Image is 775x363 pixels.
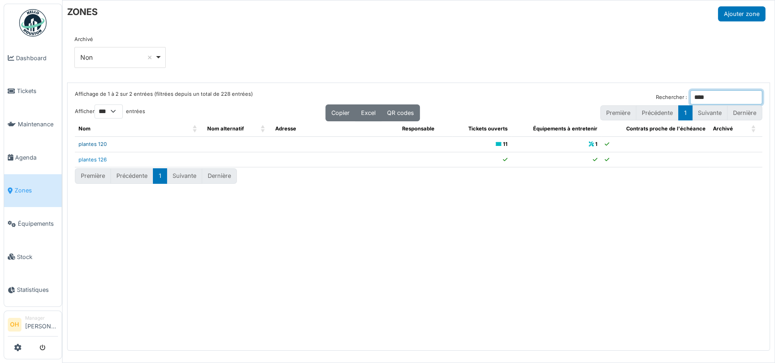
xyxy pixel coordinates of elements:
label: Archivé [74,36,93,43]
b: 1 [595,141,597,147]
button: Excel [355,104,382,121]
div: Affichage de 1 à 2 sur 2 entrées (filtrées depuis un total de 228 entrées) [75,90,253,104]
span: Zones [15,186,58,195]
a: Tickets [4,75,62,108]
div: Manager [25,315,58,322]
span: Copier [331,109,350,116]
div: Non [80,52,155,62]
button: Copier [325,104,356,121]
li: OH [8,318,21,332]
img: Badge_color-CXgf-gQk.svg [19,9,47,36]
button: QR codes [381,104,420,121]
a: Statistiques [4,274,62,307]
label: Rechercher : [656,93,687,101]
a: Dashboard [4,41,62,75]
a: OH Manager[PERSON_NAME] [8,315,58,337]
span: Équipements [18,219,58,228]
span: Nom alternatif [207,125,244,132]
span: Adresse [275,125,296,132]
select: Afficherentrées [94,104,123,119]
a: plantes 120 [79,141,107,147]
span: Dashboard [16,54,58,62]
button: 1 [153,168,167,183]
span: Stock [17,253,58,261]
span: Tickets [17,87,58,95]
span: Nom: Activate to sort [193,121,198,136]
button: Remove item: 'false' [145,53,154,62]
label: Afficher entrées [75,104,145,119]
a: plantes 126 [79,156,107,163]
span: Agenda [15,153,58,162]
span: Contrats proche de l'échéance [626,125,705,132]
span: Archivé: Activate to sort [751,121,757,136]
b: 11 [503,141,508,147]
button: 1 [678,105,692,120]
span: Responsable [402,125,435,132]
a: Zones [4,174,62,207]
li: [PERSON_NAME] [25,315,58,334]
h6: ZONES [67,6,98,17]
span: Tickets ouverts [468,125,508,132]
span: Archivé [712,125,733,132]
a: Maintenance [4,108,62,141]
span: QR codes [387,109,414,116]
nav: pagination [75,168,237,183]
span: Nom [79,125,90,132]
span: Maintenance [18,120,58,129]
span: Nom alternatif: Activate to sort [261,121,266,136]
a: Agenda [4,141,62,174]
span: Excel [361,109,376,116]
a: Équipements [4,207,62,240]
span: Statistiques [17,285,58,294]
button: Ajouter zone [718,6,765,21]
span: Équipements à entretenir [533,125,597,132]
a: Stock [4,240,62,274]
nav: pagination [600,105,762,120]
